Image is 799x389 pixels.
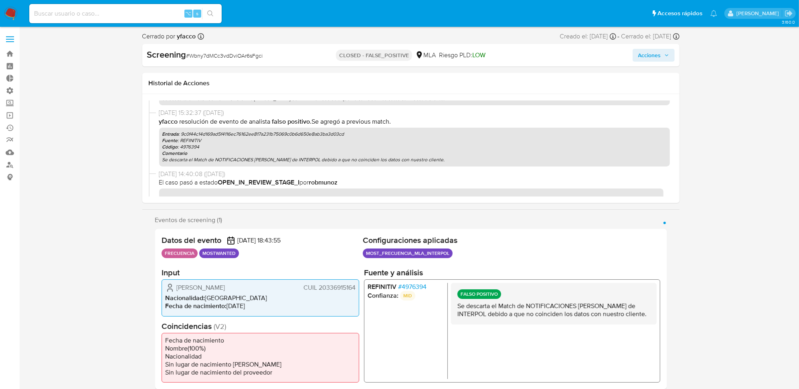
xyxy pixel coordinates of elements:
span: Riesgo PLD: [439,51,485,60]
b: Screening [147,48,186,61]
span: Cerrado por [142,32,196,41]
div: MLA [415,51,436,60]
div: Cerrado el: [DATE] [621,32,680,41]
span: Acciones [638,49,661,62]
span: s [196,10,198,17]
a: Salir [785,9,793,18]
p: CLOSED - FALSE_POSITIVE [336,50,412,61]
span: Accesos rápidos [657,9,702,18]
b: yfacco [176,32,196,41]
span: ⌥ [185,10,191,17]
span: LOW [472,50,485,60]
button: search-icon [202,8,218,19]
button: Acciones [633,49,675,62]
div: Creado el: [DATE] [560,32,616,41]
input: Buscar usuario o caso... [29,8,222,19]
p: mariana.bardanca@mercadolibre.com [736,10,782,17]
span: # Wbny7dMCc3vdDviOAr6sFgci [186,52,263,60]
a: Notificaciones [710,10,717,17]
span: - [618,32,620,41]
